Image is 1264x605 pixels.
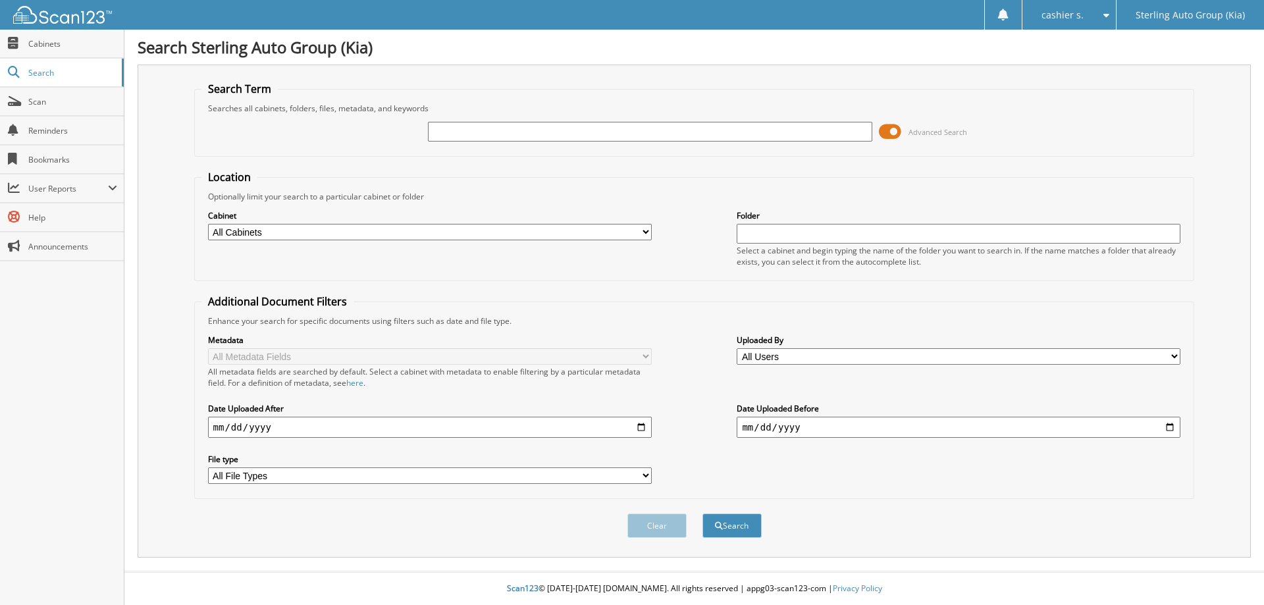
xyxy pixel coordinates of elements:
input: end [737,417,1180,438]
span: Announcements [28,241,117,252]
div: Optionally limit your search to a particular cabinet or folder [201,191,1188,202]
label: File type [208,454,652,465]
label: Uploaded By [737,334,1180,346]
label: Folder [737,210,1180,221]
span: cashier s. [1041,11,1084,19]
button: Clear [627,513,687,538]
span: Help [28,212,117,223]
span: Search [28,67,115,78]
a: Privacy Policy [833,583,882,594]
legend: Additional Document Filters [201,294,354,309]
div: Select a cabinet and begin typing the name of the folder you want to search in. If the name match... [737,245,1180,267]
button: Search [702,513,762,538]
a: here [346,377,363,388]
span: Bookmarks [28,154,117,165]
label: Date Uploaded After [208,403,652,414]
label: Cabinet [208,210,652,221]
div: All metadata fields are searched by default. Select a cabinet with metadata to enable filtering b... [208,366,652,388]
span: Scan [28,96,117,107]
span: Advanced Search [908,127,967,137]
legend: Search Term [201,82,278,96]
img: scan123-logo-white.svg [13,6,112,24]
span: User Reports [28,183,108,194]
span: Cabinets [28,38,117,49]
div: Searches all cabinets, folders, files, metadata, and keywords [201,103,1188,114]
div: Enhance your search for specific documents using filters such as date and file type. [201,315,1188,327]
span: Scan123 [507,583,539,594]
div: © [DATE]-[DATE] [DOMAIN_NAME]. All rights reserved | appg03-scan123-com | [124,573,1264,605]
input: start [208,417,652,438]
span: Sterling Auto Group (Kia) [1136,11,1245,19]
label: Metadata [208,334,652,346]
legend: Location [201,170,257,184]
span: Reminders [28,125,117,136]
h1: Search Sterling Auto Group (Kia) [138,36,1251,58]
label: Date Uploaded Before [737,403,1180,414]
